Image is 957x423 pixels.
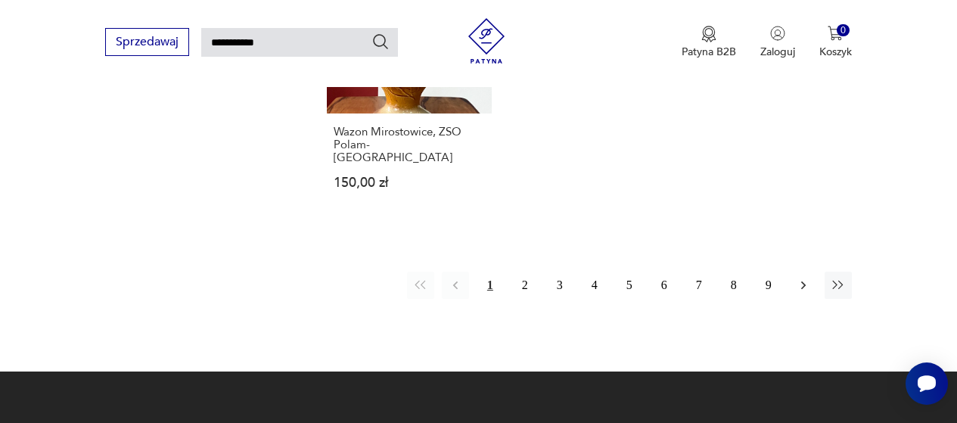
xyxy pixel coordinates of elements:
button: 3 [546,272,573,299]
img: Patyna - sklep z meblami i dekoracjami vintage [464,18,509,64]
p: Koszyk [819,45,852,59]
img: Ikona medalu [701,26,716,42]
button: 4 [581,272,608,299]
button: Szukaj [371,33,390,51]
button: 5 [616,272,643,299]
a: Sprzedawaj [105,38,189,48]
a: Ikona medaluPatyna B2B [682,26,736,59]
button: Patyna B2B [682,26,736,59]
iframe: Smartsupp widget button [906,362,948,405]
button: Zaloguj [760,26,795,59]
button: 8 [720,272,747,299]
button: 6 [651,272,678,299]
button: Sprzedawaj [105,28,189,56]
button: 2 [511,272,539,299]
button: 7 [685,272,713,299]
div: 0 [837,24,850,37]
img: Ikonka użytkownika [770,26,785,41]
button: 1 [477,272,504,299]
p: Patyna B2B [682,45,736,59]
p: Zaloguj [760,45,795,59]
img: Ikona koszyka [828,26,843,41]
button: 9 [755,272,782,299]
p: 150,00 zł [334,176,485,189]
h3: Wazon Mirostowice, ZSO Polam-[GEOGRAPHIC_DATA] [334,126,485,164]
button: 0Koszyk [819,26,852,59]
